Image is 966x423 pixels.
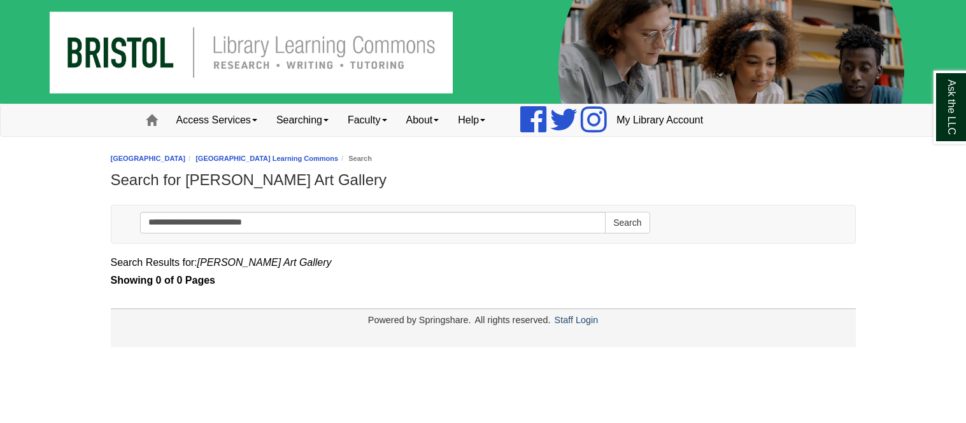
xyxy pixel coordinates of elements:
[472,315,552,325] div: All rights reserved.
[195,155,338,162] a: [GEOGRAPHIC_DATA] Learning Commons
[397,104,449,136] a: About
[111,254,856,272] div: Search Results for:
[167,104,267,136] a: Access Services
[338,104,397,136] a: Faculty
[605,212,650,233] button: Search
[111,272,856,289] strong: Showing 0 of 0 Pages
[111,153,856,165] nav: breadcrumb
[366,315,473,325] div: Powered by Springshare.
[197,257,332,268] em: [PERSON_NAME] Art Gallery
[607,104,713,136] a: My Library Account
[111,171,856,189] h1: Search for [PERSON_NAME] Art Gallery
[338,153,372,165] li: Search
[448,104,495,136] a: Help
[111,155,186,162] a: [GEOGRAPHIC_DATA]
[267,104,338,136] a: Searching
[555,315,599,325] a: Staff Login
